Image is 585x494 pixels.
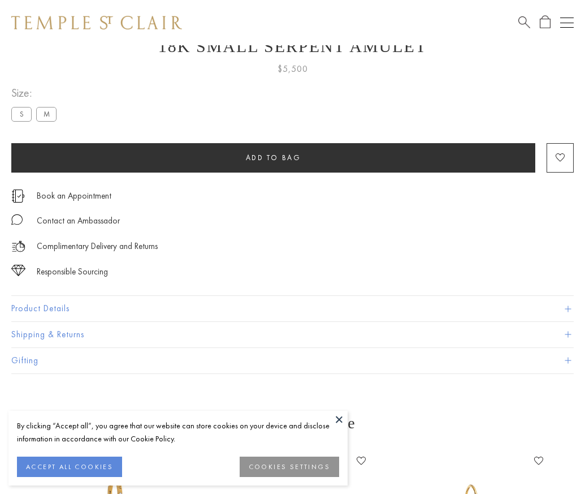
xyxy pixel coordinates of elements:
[240,457,339,477] button: COOKIES SETTINGS
[11,239,25,254] img: icon_delivery.svg
[11,348,574,373] button: Gifting
[37,265,108,279] div: Responsible Sourcing
[17,457,122,477] button: ACCEPT ALL COOKIES
[11,190,25,203] img: icon_appointment.svg
[11,37,574,56] h1: 18K Small Serpent Amulet
[246,153,301,162] span: Add to bag
[11,214,23,225] img: MessageIcon-01_2.svg
[11,296,574,321] button: Product Details
[37,239,158,254] p: Complimentary Delivery and Returns
[11,107,32,121] label: S
[11,265,25,276] img: icon_sourcing.svg
[540,15,551,29] a: Open Shopping Bag
[11,322,574,347] button: Shipping & Returns
[37,214,120,228] div: Contact an Ambassador
[11,16,182,29] img: Temple St. Clair
[36,107,57,121] label: M
[11,84,61,102] span: Size:
[278,62,308,76] span: $5,500
[560,16,574,29] button: Open navigation
[518,15,530,29] a: Search
[37,190,111,202] a: Book an Appointment
[17,419,339,445] div: By clicking “Accept all”, you agree that our website can store cookies on your device and disclos...
[11,143,535,173] button: Add to bag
